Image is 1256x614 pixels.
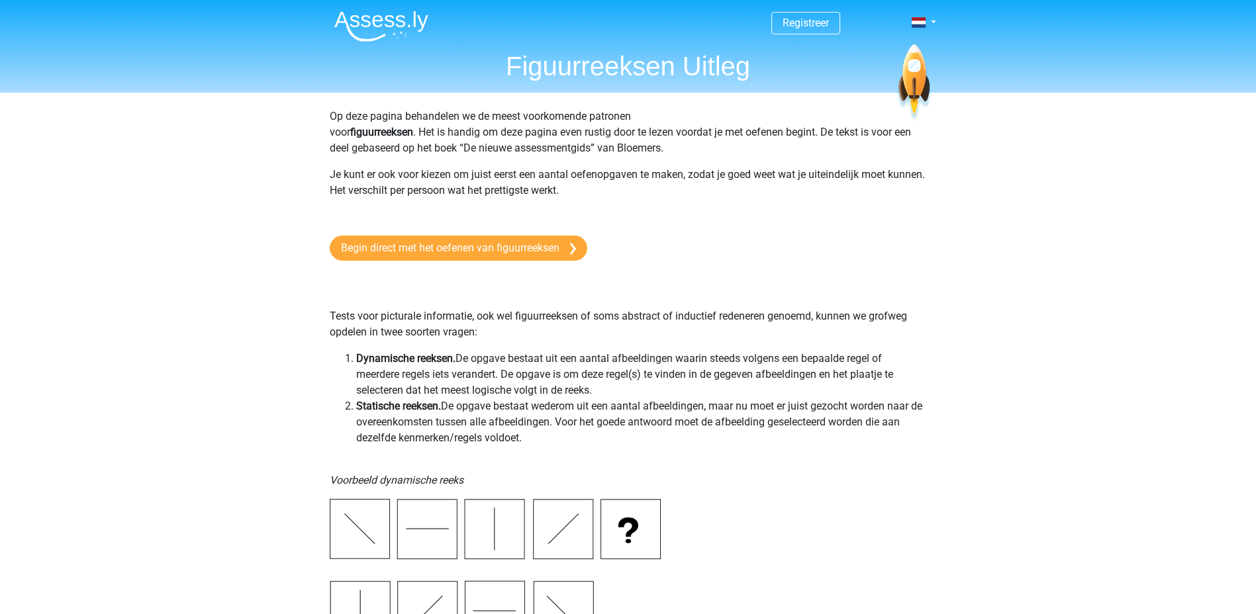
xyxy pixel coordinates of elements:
[330,277,927,340] p: Tests voor picturale informatie, ook wel figuurreeksen of soms abstract of inductief redeneren ge...
[570,243,576,255] img: arrow-right.e5bd35279c78.svg
[356,400,441,412] b: Statische reeksen.
[356,351,927,398] li: De opgave bestaat uit een aantal afbeeldingen waarin steeds volgens een bepaalde regel of meerder...
[896,44,932,122] img: spaceship.7d73109d6933.svg
[330,167,927,214] p: Je kunt er ook voor kiezen om juist eerst een aantal oefenopgaven te maken, zodat je goed weet wa...
[330,109,927,156] p: Op deze pagina behandelen we de meest voorkomende patronen voor . Het is handig om deze pagina ev...
[330,474,463,486] i: Voorbeeld dynamische reeks
[324,50,933,82] h1: Figuurreeksen Uitleg
[356,398,927,446] li: De opgave bestaat wederom uit een aantal afbeeldingen, maar nu moet er juist gezocht worden naar ...
[330,236,587,261] a: Begin direct met het oefenen van figuurreeksen
[783,17,829,29] a: Registreer
[350,126,413,138] b: figuurreeksen
[334,11,428,42] img: Assessly
[356,352,456,365] b: Dynamische reeksen.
